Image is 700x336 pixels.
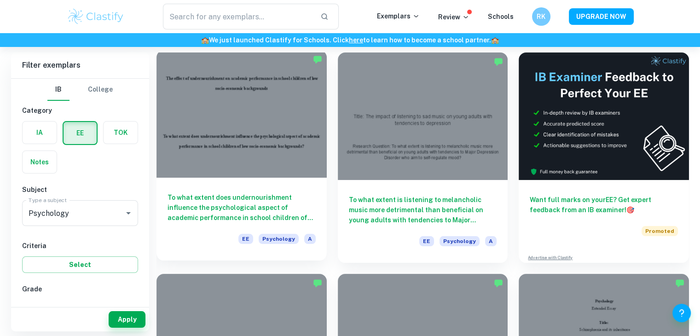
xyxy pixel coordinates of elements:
span: EE [238,234,253,244]
label: Type a subject [29,196,67,204]
a: To what extent is listening to melancholic music more detrimental than beneficial on young adults... [338,52,508,263]
button: IB [47,79,69,101]
h6: Grade [22,284,138,294]
div: Filter type choice [47,79,113,101]
button: Help and Feedback [672,304,691,322]
img: Marked [494,278,503,288]
span: A [304,234,316,244]
span: Psychology [259,234,299,244]
p: Review [438,12,469,22]
span: 🏫 [491,36,499,44]
img: Marked [313,55,322,64]
h6: Filter exemplars [11,52,149,78]
img: Clastify logo [67,7,125,26]
span: Psychology [440,236,480,246]
h6: Subject [22,185,138,195]
button: RK [532,7,550,26]
h6: Category [22,105,138,116]
button: IA [23,122,57,144]
button: EE [64,122,97,144]
a: Advertise with Clastify [528,255,573,261]
a: Schools [488,13,514,20]
input: Search for any exemplars... [163,4,313,29]
button: UPGRADE NOW [569,8,634,25]
button: Select [22,256,138,273]
h6: To what extent does undernourishment influence the psychological aspect of academic performance i... [168,192,316,223]
span: A [485,236,497,246]
a: Want full marks on yourEE? Get expert feedback from an IB examiner!PromotedAdvertise with Clastify [519,52,689,263]
button: TOK [104,122,138,144]
button: Apply [109,311,145,328]
button: Notes [23,151,57,173]
img: Marked [494,57,503,66]
span: 🎯 [626,206,634,214]
img: Thumbnail [519,52,689,180]
span: 🏫 [201,36,209,44]
p: Exemplars [377,11,420,21]
img: Marked [675,278,684,288]
h6: RK [536,12,546,22]
a: To what extent does undernourishment influence the psychological aspect of academic performance i... [156,52,327,263]
h6: We just launched Clastify for Schools. Click to learn how to become a school partner. [2,35,698,45]
span: Promoted [642,226,678,236]
button: College [88,79,113,101]
span: EE [419,236,434,246]
h6: Want full marks on your EE ? Get expert feedback from an IB examiner! [530,195,678,215]
button: Open [122,207,135,220]
h6: To what extent is listening to melancholic music more detrimental than beneficial on young adults... [349,195,497,225]
h6: Criteria [22,241,138,251]
img: Marked [313,278,322,288]
a: here [349,36,363,44]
